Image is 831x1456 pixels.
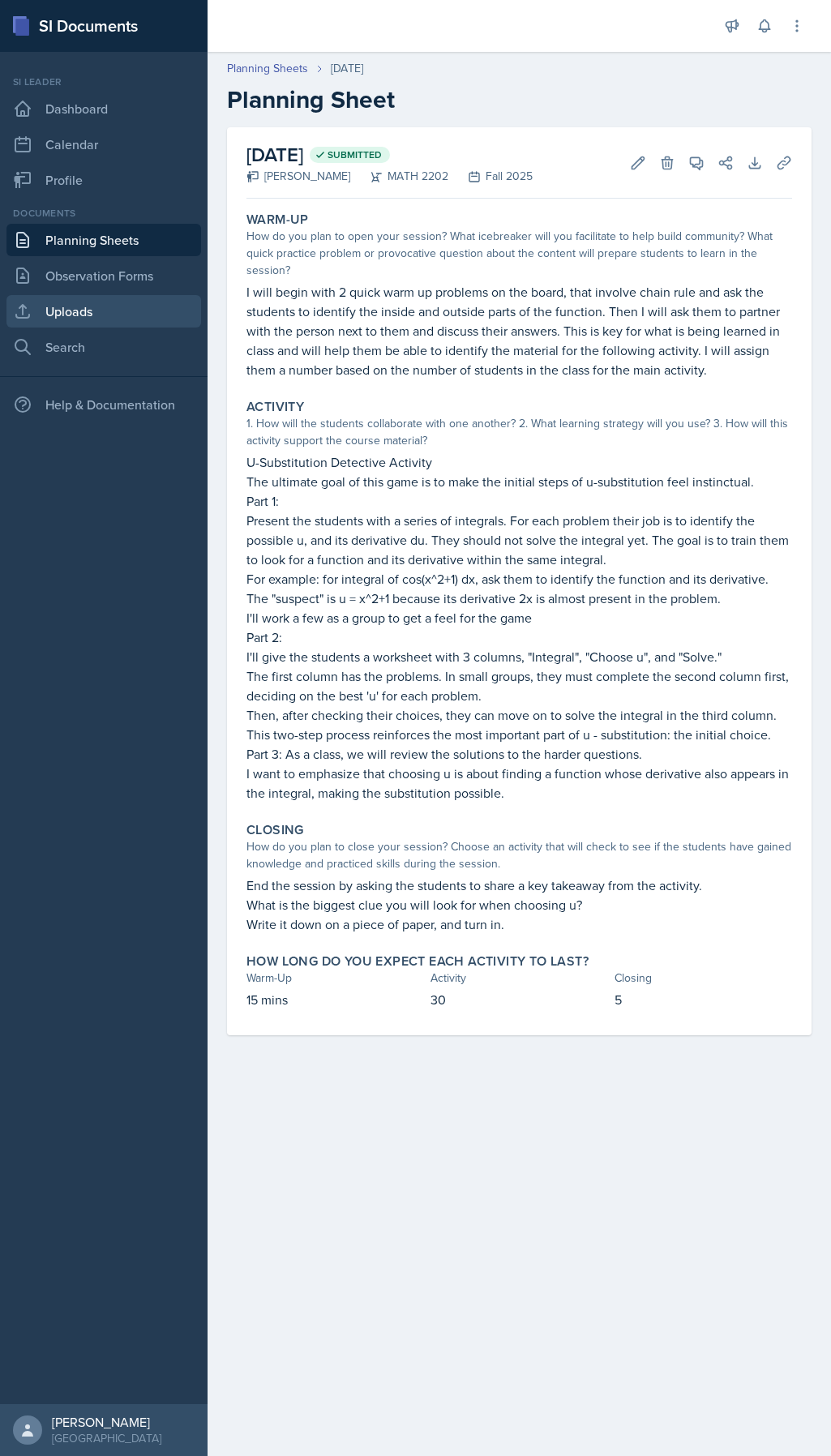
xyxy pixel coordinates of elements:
label: How long do you expect each activity to last? [246,953,589,970]
div: Si leader [6,75,201,89]
a: Planning Sheets [227,60,308,77]
div: How do you plan to close your session? Choose an activity that will check to see if the students ... [246,838,792,872]
p: Part 3: As a class, we will review the solutions to the harder questions. [246,744,792,764]
div: Warm-Up [246,970,424,987]
div: Activity [430,970,608,987]
p: Write it down on a piece of paper, and turn in. [246,914,792,934]
a: Search [6,331,201,363]
p: 15 mins [246,990,424,1009]
label: Closing [246,822,304,838]
div: Fall 2025 [448,168,533,185]
p: Part 2: [246,627,792,647]
p: 30 [430,990,608,1009]
p: Present the students with a series of integrals. For each problem their job is to identify the po... [246,511,792,569]
h2: [DATE] [246,140,533,169]
a: Uploads [6,295,201,328]
div: [PERSON_NAME] [52,1414,161,1430]
p: End the session by asking the students to share a key takeaway from the activity. [246,876,792,895]
p: For example: for integral of cos(x^2+1) dx, ask them to identify the function and its derivative.... [246,569,792,608]
label: Warm-Up [246,212,309,228]
a: Dashboard [6,92,201,125]
div: Documents [6,206,201,221]
p: Part 1: [246,491,792,511]
div: Closing [615,970,792,987]
p: I want to emphasize that choosing u is about finding a function whose derivative also appears in ... [246,764,792,803]
p: I'll give the students a worksheet with 3 columns, "Integral", "Choose u", and "Solve." [246,647,792,666]
a: Profile [6,164,201,196]
p: The ultimate goal of this game is to make the initial steps of u-substitution feel instinctual. [246,472,792,491]
div: How do you plan to open your session? What icebreaker will you facilitate to help build community... [246,228,792,279]
a: Calendar [6,128,201,161]
div: MATH 2202 [350,168,448,185]
div: Help & Documentation [6,388,201,421]
p: U-Substitution Detective Activity [246,452,792,472]
p: What is the biggest clue you will look for when choosing u? [246,895,792,914]
p: I will begin with 2 quick warm up problems on the board, that involve chain rule and ask the stud... [246,282,792,379]
div: [DATE] [331,60,363,77]
div: [GEOGRAPHIC_DATA] [52,1430,161,1446]
p: 5 [615,990,792,1009]
a: Observation Forms [6,259,201,292]
p: Then, after checking their choices, they can move on to solve the integral in the third column. T... [246,705,792,744]
label: Activity [246,399,304,415]
p: The first column has the problems. In small groups, they must complete the second column first, d... [246,666,792,705]
a: Planning Sheets [6,224,201,256]
h2: Planning Sheet [227,85,812,114]
p: I'll work a few as a group to get a feel for the game [246,608,792,627]
div: [PERSON_NAME] [246,168,350,185]
div: 1. How will the students collaborate with one another? 2. What learning strategy will you use? 3.... [246,415,792,449]
span: Submitted [328,148,382,161]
